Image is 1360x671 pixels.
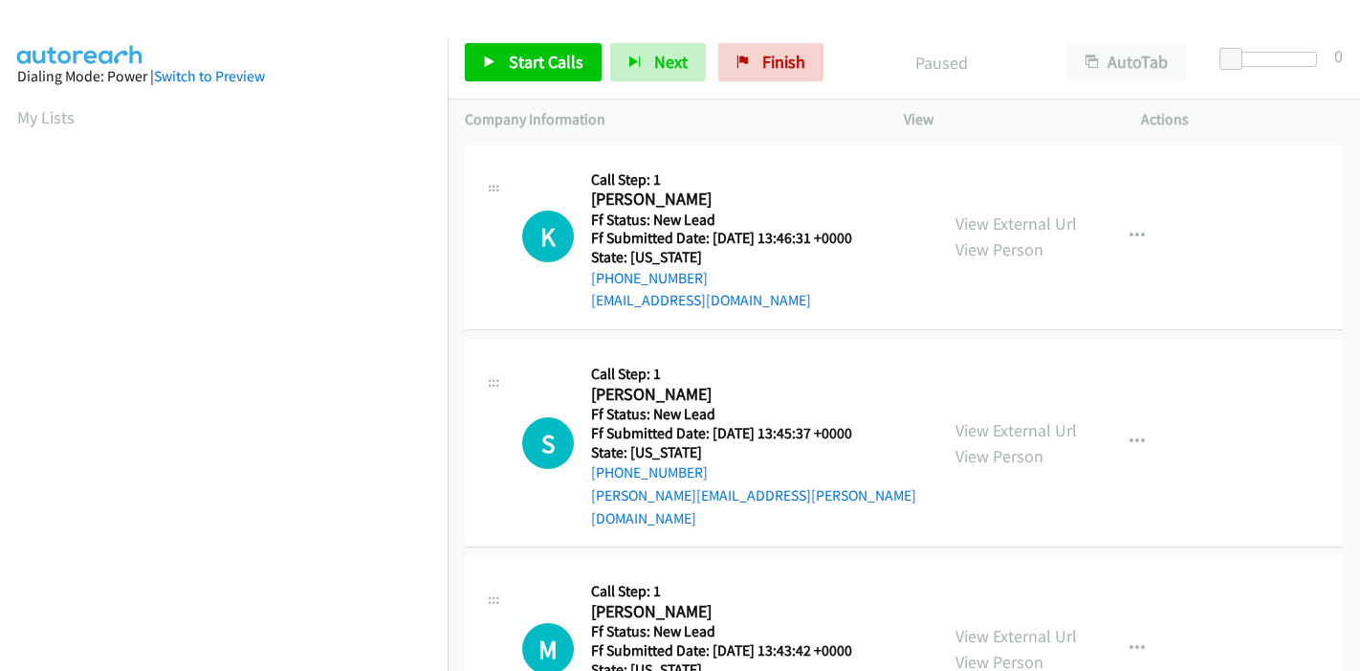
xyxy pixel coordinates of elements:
[654,51,688,73] span: Next
[591,248,876,267] h5: State: [US_STATE]
[591,622,876,641] h5: Ff Status: New Lead
[591,601,876,623] h2: [PERSON_NAME]
[591,424,921,443] h5: Ff Submitted Date: [DATE] 13:45:37 +0000
[522,211,574,262] h1: K
[591,463,708,481] a: [PHONE_NUMBER]
[591,229,876,248] h5: Ff Submitted Date: [DATE] 13:46:31 +0000
[591,384,876,406] h2: [PERSON_NAME]
[591,486,916,527] a: [PERSON_NAME][EMAIL_ADDRESS][PERSON_NAME][DOMAIN_NAME]
[849,50,1033,76] p: Paused
[955,445,1043,467] a: View Person
[904,108,1107,131] p: View
[17,106,75,128] a: My Lists
[522,211,574,262] div: The call is yet to be attempted
[17,65,430,88] div: Dialing Mode: Power |
[591,405,921,424] h5: Ff Status: New Lead
[591,365,921,384] h5: Call Step: 1
[591,641,876,660] h5: Ff Submitted Date: [DATE] 13:43:42 +0000
[955,212,1077,235] a: View External Url
[591,269,708,287] a: [PHONE_NUMBER]
[465,43,602,81] a: Start Calls
[591,291,811,309] a: [EMAIL_ADDRESS][DOMAIN_NAME]
[465,108,869,131] p: Company Information
[955,419,1077,441] a: View External Url
[591,170,876,190] h5: Call Step: 1
[718,43,823,81] a: Finish
[522,417,574,469] h1: S
[610,43,706,81] button: Next
[154,67,265,85] a: Switch to Preview
[591,582,876,601] h5: Call Step: 1
[1334,43,1343,69] div: 0
[1141,108,1344,131] p: Actions
[1067,43,1186,81] button: AutoTab
[522,417,574,469] div: The call is yet to be attempted
[591,189,876,211] h2: [PERSON_NAME]
[955,238,1043,260] a: View Person
[762,51,805,73] span: Finish
[509,51,583,73] span: Start Calls
[1229,52,1317,67] div: Delay between calls (in seconds)
[591,211,876,230] h5: Ff Status: New Lead
[955,625,1077,647] a: View External Url
[591,443,921,462] h5: State: [US_STATE]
